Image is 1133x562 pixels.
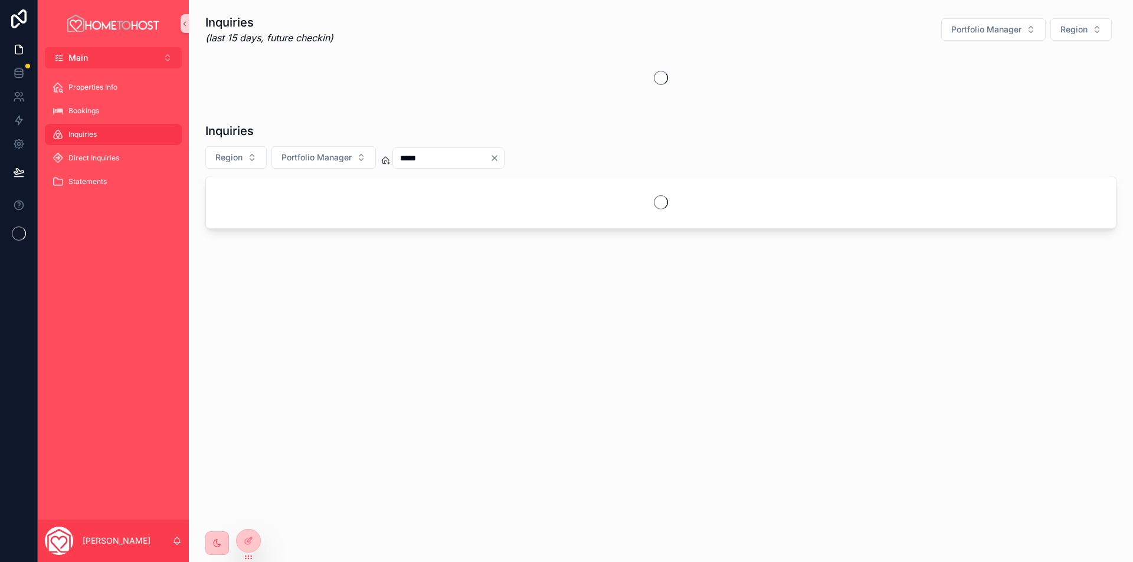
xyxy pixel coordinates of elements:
button: Select Button [45,47,182,68]
span: Region [215,152,243,163]
p: [PERSON_NAME] [83,535,150,547]
span: Main [68,52,88,64]
span: Statements [68,177,107,186]
button: Select Button [941,18,1046,41]
img: App logo [66,14,161,33]
em: (last 15 days, future checkin) [205,31,333,45]
div: scrollable content [38,68,189,208]
button: Select Button [205,146,267,169]
h1: Inquiries [205,123,254,139]
h1: Inquiries [205,14,333,31]
a: Bookings [45,100,182,121]
span: Portfolio Manager [281,152,352,163]
a: Inquiries [45,124,182,145]
span: Region [1060,24,1088,35]
button: Clear [490,153,504,163]
button: Select Button [271,146,376,169]
span: Bookings [68,106,99,116]
a: Statements [45,171,182,192]
span: Properties Info [68,83,117,92]
button: Select Button [1050,18,1112,41]
span: Direct Inquiries [68,153,119,163]
a: Properties Info [45,77,182,98]
span: Inquiries [68,130,97,139]
a: Direct Inquiries [45,147,182,169]
span: Portfolio Manager [951,24,1021,35]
